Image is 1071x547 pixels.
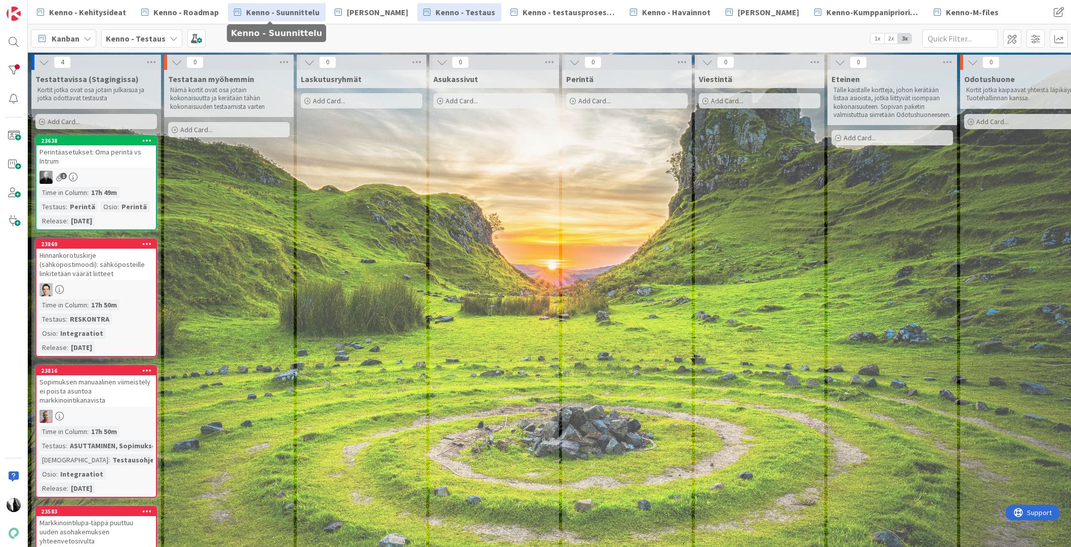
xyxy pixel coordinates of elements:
span: : [67,483,68,494]
div: 23869 [36,240,156,249]
div: Release [39,215,67,226]
img: Visit kanbanzone.com [7,7,21,21]
span: 0 [452,56,469,68]
span: Viestintä [699,74,732,84]
span: [PERSON_NAME] [738,6,799,18]
a: [PERSON_NAME] [329,3,414,21]
a: Kenno - Havainnot [624,3,717,21]
span: : [87,187,89,198]
input: Quick Filter... [922,29,998,48]
span: 0 [717,56,734,68]
b: Kenno - Testaus [106,33,166,44]
a: [PERSON_NAME] [720,3,805,21]
span: Kenno - Roadmap [153,6,219,18]
div: 23583 [36,507,156,516]
span: 1 [60,173,67,179]
span: Testataan myöhemmin [168,74,254,84]
span: 0 [584,56,602,68]
span: Kenno - Havainnot [642,6,710,18]
div: Release [39,342,67,353]
span: : [67,342,68,353]
span: Add Card... [578,96,611,105]
span: Add Card... [313,96,345,105]
div: 17h 50m [89,426,120,437]
a: Kenno - Roadmap [135,3,225,21]
div: MV [36,171,156,184]
div: Release [39,483,67,494]
span: 0 [186,56,204,68]
div: Osio [101,201,117,212]
div: Testaus [39,314,66,325]
span: : [87,426,89,437]
a: Kenno - Suunnittelu [228,3,326,21]
span: Kenno-Kumppanipriorisointi [826,6,919,18]
div: Perintä [67,201,98,212]
span: 2x [884,33,898,44]
div: 23816Sopimuksen manuaalinen viimeistely ei poista asuntoa markkinointikanavista [36,366,156,407]
div: RESKONTRA [67,314,112,325]
div: Perintäasetukset: Oma perintä vs Intrum [36,145,156,168]
div: TT [36,283,156,296]
span: : [67,215,68,226]
span: : [56,328,58,339]
div: 23816 [41,367,156,374]
span: Eteinen [831,74,860,84]
a: Kenno - Kehitysideat [31,3,132,21]
span: : [66,201,67,212]
div: [DATE] [68,483,95,494]
span: : [87,299,89,310]
div: Sopimuksen manuaalinen viimeistely ei poista asuntoa markkinointikanavista [36,375,156,407]
span: : [66,440,67,451]
span: 4 [54,56,71,68]
span: Add Card... [711,96,743,105]
img: TT [39,283,53,296]
div: Integraatiot [58,328,106,339]
div: Time in Column [39,299,87,310]
div: Hinnankorotuskirje (sähköpostimoodi): sähköposteille linkitetään väärät liitteet [36,249,156,280]
div: Testaus [39,201,66,212]
div: Time in Column [39,187,87,198]
div: 23638 [41,137,156,144]
div: HJ [36,410,156,423]
div: Osio [39,328,56,339]
div: Integraatiot [58,468,106,480]
span: Add Card... [446,96,478,105]
span: Add Card... [844,133,876,142]
span: Perintä [566,74,593,84]
span: Asukassivut [433,74,478,84]
span: 0 [319,56,336,68]
p: Kortit jotka ovat osa jotain julkaisua ja jotka odottavat testausta [37,86,155,103]
span: Kenno - Kehitysideat [49,6,126,18]
span: Kenno-M-files [946,6,999,18]
span: Add Card... [180,125,213,134]
div: 23816 [36,366,156,375]
a: Kenno-M-files [928,3,1005,21]
div: 17h 49m [89,187,120,198]
span: [PERSON_NAME] [347,6,408,18]
div: ASUTTAMINEN, Sopimukset [67,440,162,451]
div: [DATE] [68,215,95,226]
span: Support [21,2,46,14]
img: HJ [39,410,53,423]
span: Kenno - Suunnittelu [246,6,320,18]
span: 1x [870,33,884,44]
span: 0 [850,56,867,68]
div: 23869 [41,241,156,248]
img: avatar [7,526,21,540]
div: 17h 50m [89,299,120,310]
span: : [117,201,119,212]
div: 23638Perintäasetukset: Oma perintä vs Intrum [36,136,156,168]
span: Kanban [52,32,80,45]
span: : [56,468,58,480]
div: 23583 [41,508,156,515]
div: Perintä [119,201,149,212]
span: Add Card... [48,117,80,126]
div: Testausohjeet... [110,454,170,465]
span: : [108,454,110,465]
div: Osio [39,468,56,480]
span: : [66,314,67,325]
span: Testattavissa (Stagingissa) [35,74,139,84]
a: Kenno-Kumppanipriorisointi [808,3,925,21]
span: 0 [982,56,1000,68]
span: Kenno - Testaus [435,6,495,18]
